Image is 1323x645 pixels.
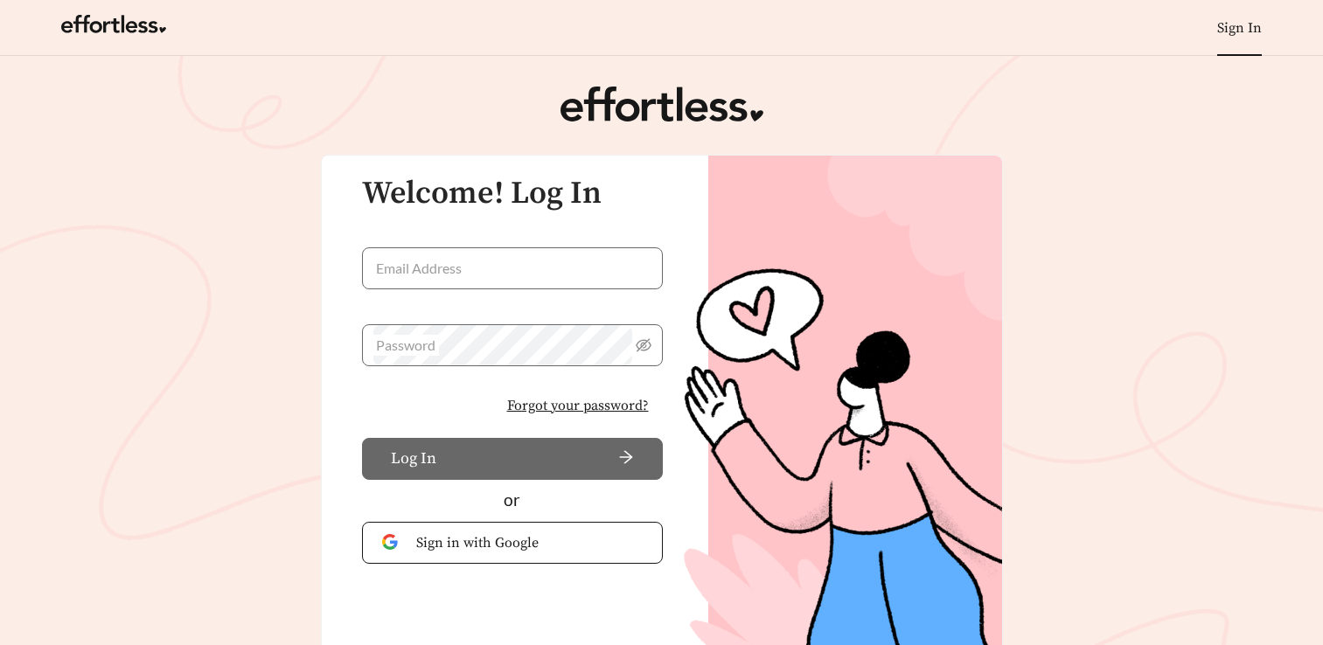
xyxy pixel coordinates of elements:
[416,532,643,553] span: Sign in with Google
[362,177,663,212] h3: Welcome! Log In
[382,534,402,551] img: Google Authentication
[1217,19,1262,37] a: Sign In
[636,337,651,353] span: eye-invisible
[362,522,663,564] button: Sign in with Google
[362,438,663,480] button: Log Inarrow-right
[362,488,663,513] div: or
[507,395,649,416] span: Forgot your password?
[493,387,663,424] button: Forgot your password?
